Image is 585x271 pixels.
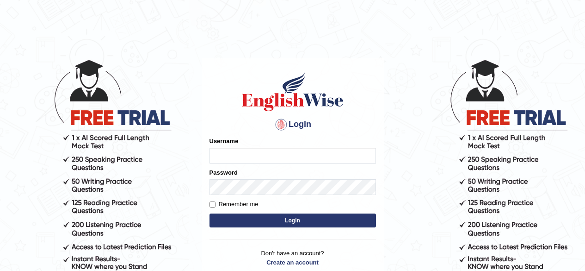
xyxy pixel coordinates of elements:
[209,168,238,177] label: Password
[209,137,239,145] label: Username
[209,202,216,208] input: Remember me
[209,258,376,267] a: Create an account
[209,214,376,227] button: Login
[209,117,376,132] h4: Login
[240,71,345,113] img: Logo of English Wise sign in for intelligent practice with AI
[209,200,259,209] label: Remember me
